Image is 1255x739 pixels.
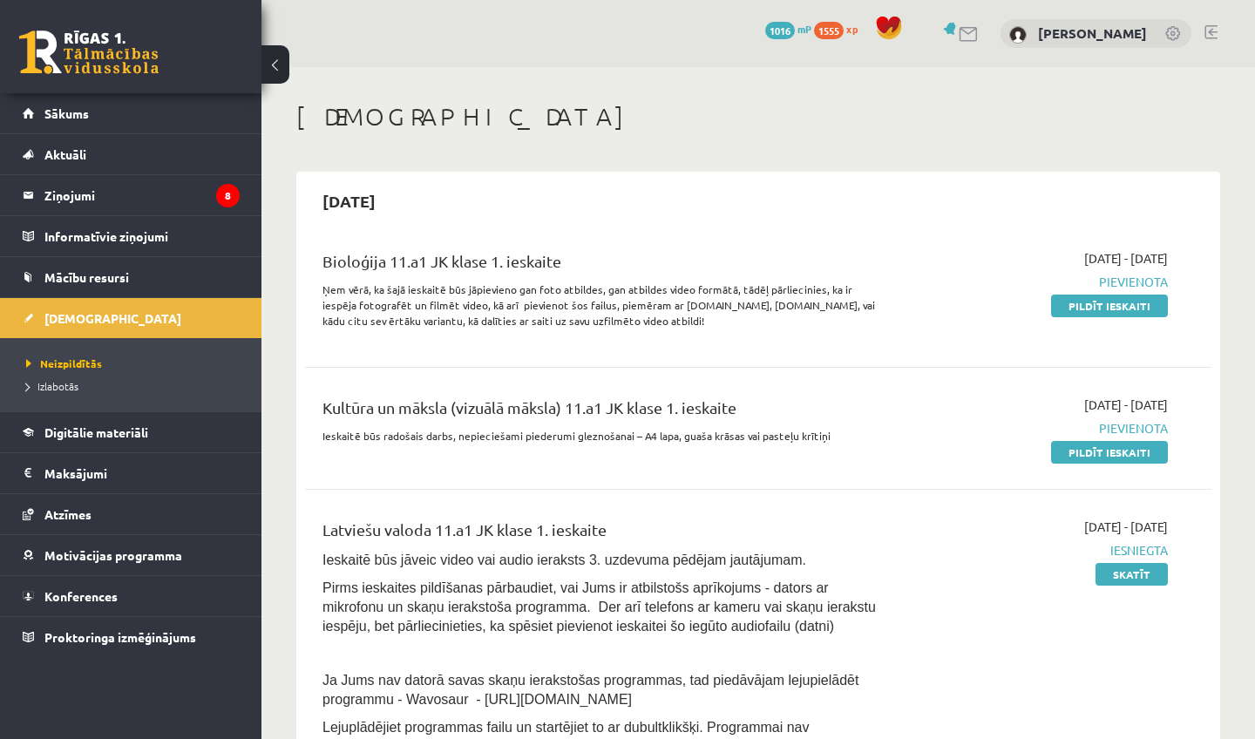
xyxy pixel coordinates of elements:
[44,424,148,440] span: Digitālie materiāli
[23,257,240,297] a: Mācību resursi
[322,281,878,329] p: Ņem vērā, ka šajā ieskaitē būs jāpievieno gan foto atbildes, gan atbildes video formātā, tādēļ pā...
[23,617,240,657] a: Proktoringa izmēģinājums
[44,175,240,215] legend: Ziņojumi
[23,134,240,174] a: Aktuāli
[322,580,876,634] span: Pirms ieskaites pildīšanas pārbaudiet, vai Jums ir atbilstošs aprīkojums - dators ar mikrofonu un...
[23,298,240,338] a: [DEMOGRAPHIC_DATA]
[44,146,86,162] span: Aktuāli
[26,356,244,371] a: Neizpildītās
[296,102,1220,132] h1: [DEMOGRAPHIC_DATA]
[1096,563,1168,586] a: Skatīt
[814,22,866,36] a: 1555 xp
[814,22,844,39] span: 1555
[23,412,240,452] a: Digitālie materiāli
[26,378,244,394] a: Izlabotās
[23,535,240,575] a: Motivācijas programma
[44,269,129,285] span: Mācību resursi
[1084,249,1168,268] span: [DATE] - [DATE]
[216,184,240,207] i: 8
[23,576,240,616] a: Konferences
[26,379,78,393] span: Izlabotās
[1038,24,1147,42] a: [PERSON_NAME]
[1084,518,1168,536] span: [DATE] - [DATE]
[1084,396,1168,414] span: [DATE] - [DATE]
[44,453,240,493] legend: Maksājumi
[44,547,182,563] span: Motivācijas programma
[904,419,1168,437] span: Pievienota
[19,31,159,74] a: Rīgas 1. Tālmācības vidusskola
[904,541,1168,559] span: Iesniegta
[23,216,240,256] a: Informatīvie ziņojumi
[322,518,878,550] div: Latviešu valoda 11.a1 JK klase 1. ieskaite
[44,105,89,121] span: Sākums
[1051,295,1168,317] a: Pildīt ieskaiti
[322,428,878,444] p: Ieskaitē būs radošais darbs, nepieciešami piederumi gleznošanai – A4 lapa, guaša krāsas vai paste...
[23,93,240,133] a: Sākums
[797,22,811,36] span: mP
[846,22,858,36] span: xp
[322,396,878,428] div: Kultūra un māksla (vizuālā māksla) 11.a1 JK klase 1. ieskaite
[322,249,878,281] div: Bioloģija 11.a1 JK klase 1. ieskaite
[26,356,102,370] span: Neizpildītās
[765,22,811,36] a: 1016 mP
[904,273,1168,291] span: Pievienota
[44,310,181,326] span: [DEMOGRAPHIC_DATA]
[44,588,118,604] span: Konferences
[322,553,806,567] span: Ieskaitē būs jāveic video vai audio ieraksts 3. uzdevuma pēdējam jautājumam.
[44,629,196,645] span: Proktoringa izmēģinājums
[322,673,858,707] span: Ja Jums nav datorā savas skaņu ierakstošas programmas, tad piedāvājam lejupielādēt programmu - Wa...
[23,453,240,493] a: Maksājumi
[305,180,393,221] h2: [DATE]
[1051,441,1168,464] a: Pildīt ieskaiti
[1009,26,1027,44] img: Arianna Briška
[765,22,795,39] span: 1016
[44,216,240,256] legend: Informatīvie ziņojumi
[23,175,240,215] a: Ziņojumi8
[44,506,92,522] span: Atzīmes
[23,494,240,534] a: Atzīmes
